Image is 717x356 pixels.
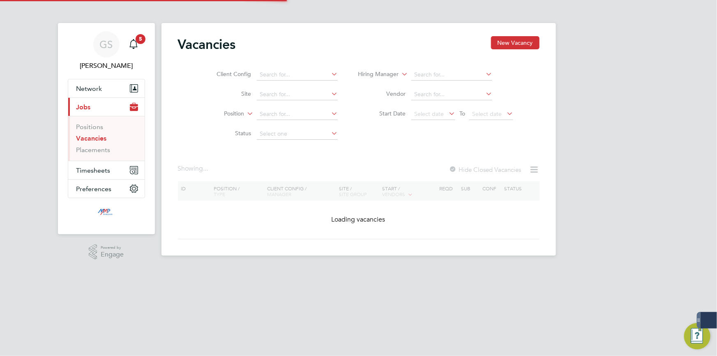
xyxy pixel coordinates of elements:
input: Search for... [411,89,492,100]
span: ... [203,164,208,173]
a: Positions [76,123,104,131]
button: Timesheets [68,161,145,179]
input: Search for... [411,69,492,81]
button: New Vacancy [491,36,539,49]
span: Engage [101,251,124,258]
button: Engage Resource Center [684,323,710,349]
a: Vacancies [76,134,107,142]
label: Client Config [204,70,251,78]
span: George Stacey [68,61,145,71]
label: Vendor [358,90,406,97]
label: Status [204,129,251,137]
a: Powered byEngage [89,244,124,260]
span: Jobs [76,103,91,111]
a: 5 [125,31,142,58]
button: Network [68,79,145,97]
span: GS [100,39,113,50]
input: Search for... [257,69,338,81]
span: Timesheets [76,166,111,174]
a: GS[PERSON_NAME] [68,31,145,71]
span: To [457,108,468,119]
button: Jobs [68,98,145,116]
button: Preferences [68,180,145,198]
input: Search for... [257,109,338,120]
nav: Main navigation [58,23,155,234]
img: mmpconsultancy-logo-retina.png [95,206,118,220]
label: Start Date [358,110,406,117]
span: Select date [472,110,502,118]
span: Preferences [76,185,112,193]
span: 5 [136,34,145,44]
a: Go to home page [68,206,145,220]
input: Search for... [257,89,338,100]
div: Showing [178,164,210,173]
span: Select date [414,110,444,118]
div: Jobs [68,116,145,161]
a: Placements [76,146,111,154]
label: Hiring Manager [351,70,399,79]
label: Site [204,90,251,97]
h2: Vacancies [178,36,236,53]
label: Hide Closed Vacancies [449,166,521,173]
label: Position [197,110,244,118]
span: Network [76,85,102,92]
span: Powered by [101,244,124,251]
input: Select one [257,128,338,140]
